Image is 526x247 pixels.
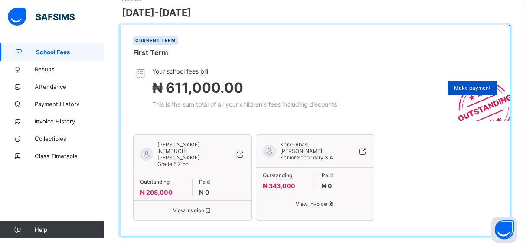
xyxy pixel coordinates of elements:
span: Outstanding [140,179,186,185]
span: ₦ 343,000 [263,182,295,189]
img: safsims [8,8,75,26]
span: ₦ 268,000 [140,188,173,196]
span: ₦ 0 [199,188,209,196]
button: Open asap [491,217,517,243]
span: Results [35,66,104,73]
span: Make payment [454,84,490,91]
span: Paid [199,179,245,185]
span: Collectibles [35,135,104,142]
span: Invoice History [35,118,104,125]
span: [PERSON_NAME] INEMBUCHI [PERSON_NAME] [157,141,224,161]
span: This is the sum total of all your children's fees including discounts [152,101,337,108]
span: ₦ 611,000.00 [152,79,243,96]
span: Class Timetable [35,153,104,159]
span: Your school fees bill [152,68,337,75]
span: Help [35,226,104,233]
span: Current term [135,38,176,43]
span: Senior Secondary 3 A [280,154,333,161]
span: View invoice [140,207,245,214]
img: outstanding-stamp.3c148f88c3ebafa6da95868fa43343a1.svg [447,71,510,121]
span: Payment History [35,101,104,107]
span: School Fees [36,49,104,55]
span: [DATE]-[DATE] [122,7,191,18]
span: First Term [133,48,168,57]
span: Paid [322,172,368,179]
span: View invoice [263,201,367,207]
span: Attendance [35,83,104,90]
span: Outstanding [263,172,308,179]
span: Grade 5 Zion [157,161,189,167]
span: Kene-Abasi [PERSON_NAME] [280,141,346,154]
span: ₦ 0 [322,182,332,189]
